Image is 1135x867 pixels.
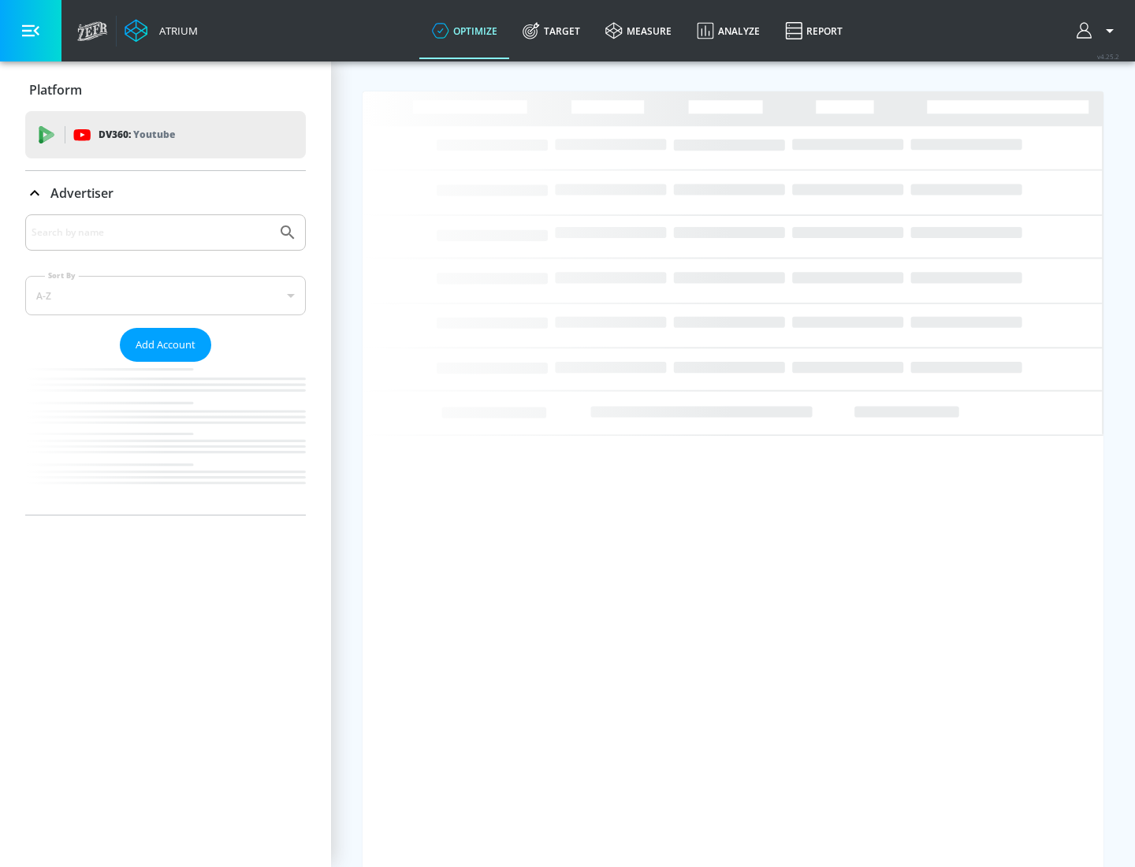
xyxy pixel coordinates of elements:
[25,276,306,315] div: A-Z
[25,362,306,515] nav: list of Advertiser
[25,171,306,215] div: Advertiser
[50,184,113,202] p: Advertiser
[120,328,211,362] button: Add Account
[25,214,306,515] div: Advertiser
[153,24,198,38] div: Atrium
[125,19,198,43] a: Atrium
[25,68,306,112] div: Platform
[1097,52,1119,61] span: v 4.25.2
[772,2,855,59] a: Report
[684,2,772,59] a: Analyze
[25,111,306,158] div: DV360: Youtube
[99,126,175,143] p: DV360:
[32,222,270,243] input: Search by name
[419,2,510,59] a: optimize
[136,336,195,354] span: Add Account
[29,81,82,99] p: Platform
[45,270,79,281] label: Sort By
[133,126,175,143] p: Youtube
[593,2,684,59] a: measure
[510,2,593,59] a: Target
